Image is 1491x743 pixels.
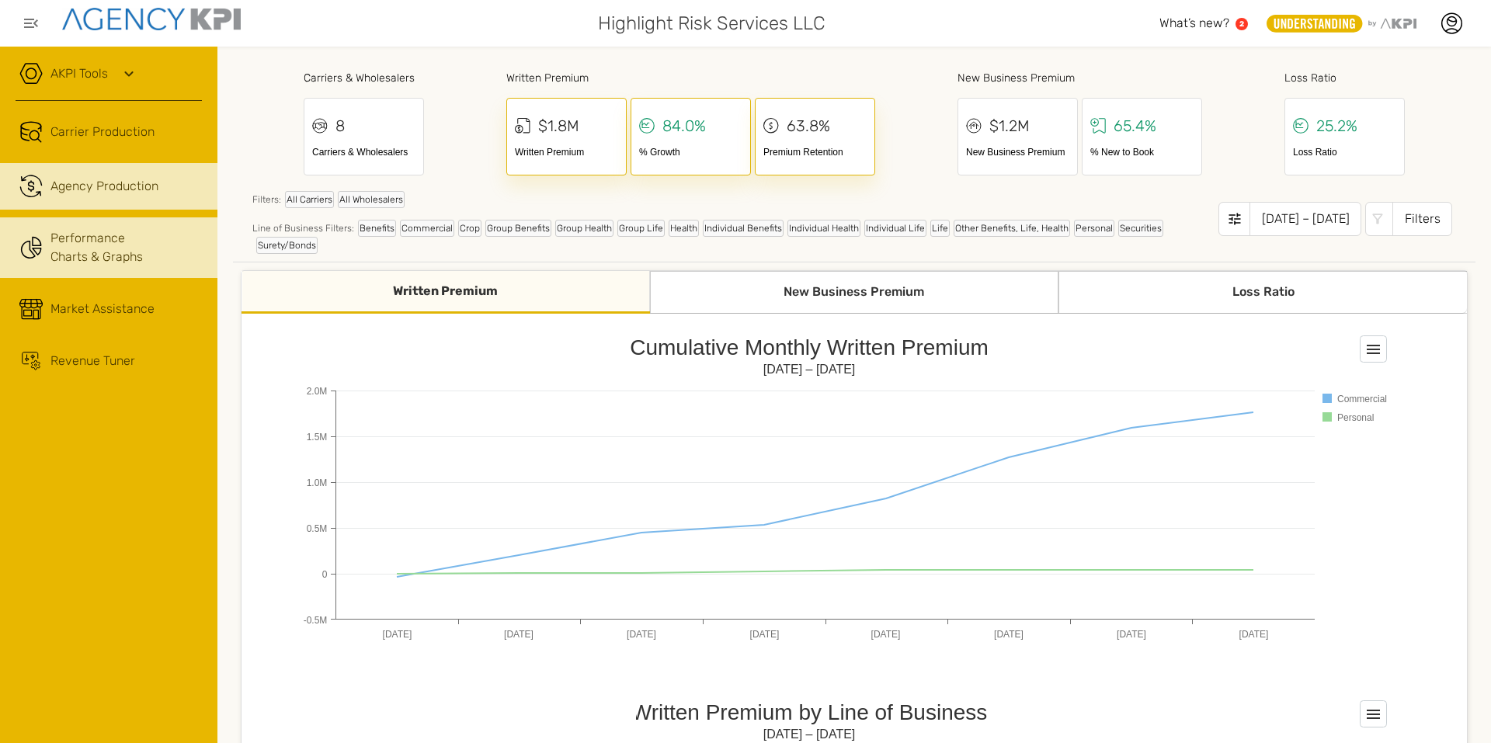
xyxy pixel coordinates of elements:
[1249,202,1361,236] div: [DATE] – [DATE]
[50,123,155,141] span: Carrier Production
[787,220,860,237] div: Individual Health
[966,145,1069,159] div: New Business Premium
[50,300,155,318] div: Market Assistance
[662,114,706,137] div: 84.0%
[358,220,396,237] div: Benefits
[1239,629,1269,640] text: [DATE]
[338,191,405,208] div: All Wholesalers
[639,145,742,159] div: % Growth
[1117,629,1146,640] text: [DATE]
[1058,271,1467,314] div: Loss Ratio
[650,271,1058,314] div: New Business Premium
[763,727,856,741] text: [DATE] – [DATE]
[703,220,784,237] div: Individual Benefits
[485,220,551,237] div: Group Benefits
[1365,202,1452,236] button: Filters
[1239,19,1244,28] text: 2
[1090,145,1194,159] div: % New to Book
[50,352,135,370] div: Revenue Tuner
[630,335,989,359] text: Cumulative Monthly Written Premium
[1159,16,1229,30] span: What’s new?
[555,220,613,237] div: Group Health
[1337,412,1374,423] text: Personal
[307,523,328,534] text: 0.5M
[1074,220,1114,237] div: Personal
[256,237,318,254] div: Surety/Bonds
[383,629,412,640] text: [DATE]
[763,363,856,376] text: [DATE] – [DATE]
[1236,18,1248,30] a: 2
[304,70,424,86] div: Carriers & Wholesalers
[458,220,481,237] div: Crop
[252,191,1218,216] div: Filters:
[994,629,1024,640] text: [DATE]
[506,70,875,86] div: Written Premium
[307,432,328,443] text: 1.5M
[864,220,926,237] div: Individual Life
[515,145,618,159] div: Written Premium
[930,220,950,237] div: Life
[285,191,334,208] div: All Carriers
[335,114,345,137] div: 8
[538,114,579,137] div: $1.8M
[954,220,1070,237] div: Other Benefits, Life, Health
[617,220,665,237] div: Group Life
[242,271,650,314] div: Written Premium
[307,477,328,488] text: 1.0M
[958,70,1202,86] div: New Business Premium
[1114,114,1156,137] div: 65.4%
[1284,70,1405,86] div: Loss Ratio
[787,114,830,137] div: 63.8%
[1293,145,1396,159] div: Loss Ratio
[1316,114,1357,137] div: 25.2%
[322,569,328,580] text: 0
[989,114,1030,137] div: $1.2M
[1392,202,1452,236] div: Filters
[400,220,454,237] div: Commercial
[627,629,656,640] text: [DATE]
[312,145,415,159] div: Carriers & Wholesalers
[871,629,901,640] text: [DATE]
[1218,202,1361,236] button: [DATE] – [DATE]
[598,9,825,37] span: Highlight Risk Services LLC
[669,220,699,237] div: Health
[304,615,328,626] text: -0.5M
[1118,220,1163,237] div: Securities
[50,177,158,196] div: Agency Production
[763,145,867,159] div: Premium Retention
[504,629,533,640] text: [DATE]
[631,700,988,724] text: Written Premium by Line of Business
[1337,394,1387,404] text: Commercial
[62,8,241,30] img: agencykpi-logo-550x69-2d9e3fa8.png
[750,629,780,640] text: [DATE]
[50,64,108,83] a: AKPI Tools
[252,220,1218,254] div: Line of Business Filters:
[307,386,328,397] text: 2.0M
